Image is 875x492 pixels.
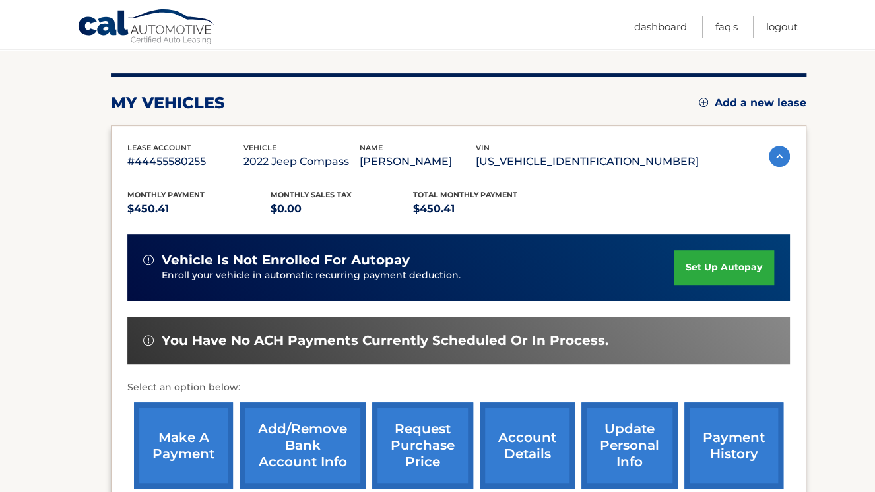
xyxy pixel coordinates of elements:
[111,93,225,113] h2: my vehicles
[769,146,790,167] img: accordion-active.svg
[766,16,798,38] a: Logout
[476,152,699,171] p: [US_VEHICLE_IDENTIFICATION_NUMBER]
[480,402,575,489] a: account details
[127,152,243,171] p: #44455580255
[77,9,216,47] a: Cal Automotive
[699,96,806,109] a: Add a new lease
[243,143,276,152] span: vehicle
[634,16,687,38] a: Dashboard
[134,402,233,489] a: make a payment
[127,380,790,396] p: Select an option below:
[240,402,366,489] a: Add/Remove bank account info
[684,402,783,489] a: payment history
[162,252,410,268] span: vehicle is not enrolled for autopay
[413,200,556,218] p: $450.41
[674,250,774,285] a: set up autopay
[581,402,678,489] a: update personal info
[413,190,517,199] span: Total Monthly Payment
[127,200,271,218] p: $450.41
[271,200,414,218] p: $0.00
[271,190,352,199] span: Monthly sales Tax
[143,335,154,346] img: alert-white.svg
[162,268,674,283] p: Enroll your vehicle in automatic recurring payment deduction.
[476,143,490,152] span: vin
[715,16,738,38] a: FAQ's
[127,190,205,199] span: Monthly Payment
[360,143,383,152] span: name
[372,402,473,489] a: request purchase price
[360,152,476,171] p: [PERSON_NAME]
[699,98,708,107] img: add.svg
[243,152,360,171] p: 2022 Jeep Compass
[143,255,154,265] img: alert-white.svg
[127,143,191,152] span: lease account
[162,332,608,349] span: You have no ACH payments currently scheduled or in process.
